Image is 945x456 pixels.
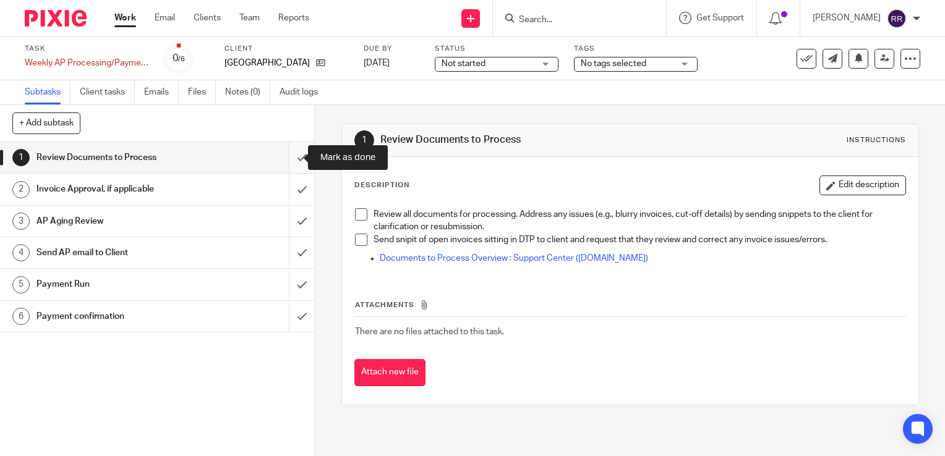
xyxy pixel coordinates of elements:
span: Not started [442,59,485,68]
a: Audit logs [280,80,327,104]
a: Documents to Process Overview : Support Center ([DOMAIN_NAME]) [380,254,648,263]
h1: Review Documents to Process [380,133,656,146]
a: Work [114,12,136,24]
h1: AP Aging Review [36,212,197,230]
button: Edit description [819,175,906,195]
div: 1 [354,130,374,150]
p: Send snipit of open invoices sitting in DTP to client and request that they review and correct an... [374,234,905,246]
p: [GEOGRAPHIC_DATA] [224,57,310,69]
label: Status [435,44,558,54]
h1: Payment confirmation [36,307,197,326]
h1: Send AP email to Client [36,243,197,262]
div: Weekly AP Processing/Payment [25,57,148,69]
p: Review all documents for processing. Address any issues (e.g., blurry invoices, cut-off details) ... [374,208,905,234]
div: 3 [12,213,30,230]
a: Email [155,12,175,24]
input: Search [518,15,629,26]
a: Notes (0) [225,80,270,104]
span: There are no files attached to this task. [355,327,504,336]
label: Task [25,44,148,54]
small: /6 [178,56,185,62]
img: Pixie [25,10,87,27]
div: 0 [173,51,185,65]
span: [DATE] [364,59,390,67]
a: Reports [278,12,309,24]
div: 5 [12,276,30,293]
h1: Invoice Approval, if applicable [36,180,197,198]
div: 4 [12,244,30,261]
a: Client tasks [80,80,135,104]
label: Tags [574,44,698,54]
img: svg%3E [887,9,907,28]
button: Attach new file [354,359,425,387]
div: Instructions [847,135,906,145]
div: 6 [12,308,30,325]
a: Emails [144,80,179,104]
div: 2 [12,181,30,198]
a: Clients [194,12,221,24]
p: [PERSON_NAME] [813,12,881,24]
a: Team [239,12,260,24]
button: + Add subtask [12,112,80,133]
h1: Review Documents to Process [36,148,197,167]
span: No tags selected [581,59,646,68]
span: Attachments [355,302,414,308]
div: 1 [12,149,30,166]
a: Subtasks [25,80,71,104]
a: Files [188,80,216,104]
span: Get Support [696,14,744,22]
label: Client [224,44,348,54]
p: Description [354,180,409,190]
label: Due by [364,44,419,54]
h1: Payment Run [36,275,197,293]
